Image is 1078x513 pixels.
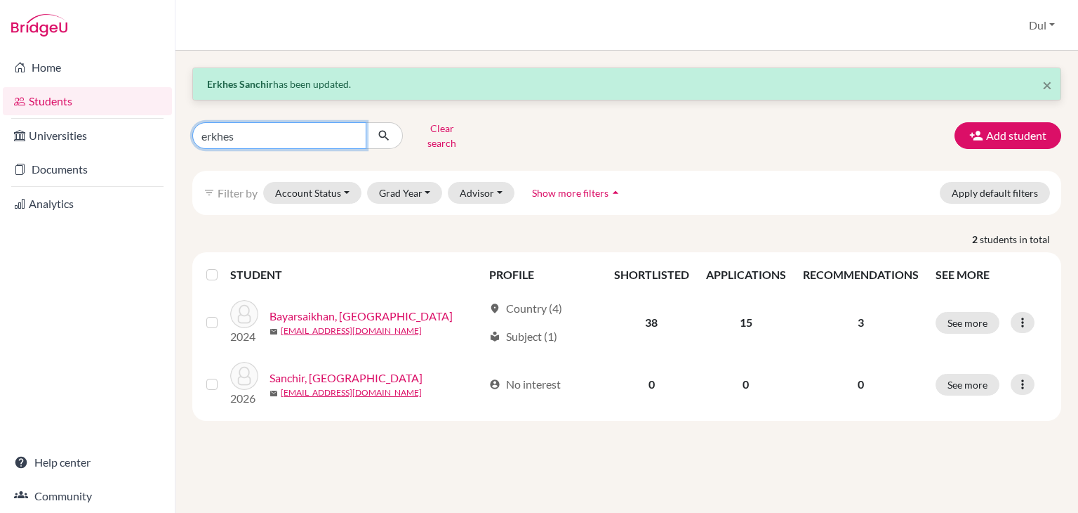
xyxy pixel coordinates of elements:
[927,258,1056,292] th: SEE MORE
[489,379,500,390] span: account_circle
[3,87,172,115] a: Students
[3,482,172,510] a: Community
[489,331,500,342] span: local_library
[218,186,258,200] span: Filter by
[269,370,422,387] a: Sanchir, [GEOGRAPHIC_DATA]
[269,308,453,325] a: Bayarsaikhan, [GEOGRAPHIC_DATA]
[936,312,999,334] button: See more
[489,328,557,345] div: Subject (1)
[698,353,794,415] td: 0
[403,117,481,154] button: Clear search
[192,122,366,149] input: Find student by name...
[207,78,273,90] strong: Erkhes Sanchir
[803,314,919,331] p: 3
[269,327,278,336] span: mail
[794,258,927,292] th: RECOMMENDATIONS
[3,155,172,183] a: Documents
[3,448,172,476] a: Help center
[230,362,258,390] img: Sanchir, Erkhes
[269,389,278,398] span: mail
[940,182,1050,204] button: Apply default filters
[606,258,698,292] th: SHORTLISTED
[3,190,172,218] a: Analytics
[954,122,1061,149] button: Add student
[1023,12,1061,39] button: Dul
[263,182,361,204] button: Account Status
[803,376,919,393] p: 0
[608,186,623,200] i: arrow_drop_up
[3,53,172,82] a: Home
[532,187,608,199] span: Show more filters
[281,387,422,399] a: [EMAIL_ADDRESS][DOMAIN_NAME]
[230,390,258,407] p: 2026
[606,292,698,353] td: 38
[230,258,481,292] th: STUDENT
[972,232,980,247] strong: 2
[489,303,500,314] span: location_on
[520,182,634,204] button: Show more filtersarrow_drop_up
[980,232,1061,247] span: students in total
[11,14,67,37] img: Bridge-U
[606,353,698,415] td: 0
[230,328,258,345] p: 2024
[481,258,606,292] th: PROFILE
[489,300,562,317] div: Country (4)
[698,292,794,353] td: 15
[1042,77,1052,93] button: Close
[489,376,561,393] div: No interest
[698,258,794,292] th: APPLICATIONS
[936,374,999,396] button: See more
[367,182,443,204] button: Grad Year
[230,300,258,328] img: Bayarsaikhan, Erkhes
[448,182,514,204] button: Advisor
[204,187,215,198] i: filter_list
[281,325,422,337] a: [EMAIL_ADDRESS][DOMAIN_NAME]
[207,77,1046,91] p: has been updated.
[3,122,172,150] a: Universities
[1042,74,1052,95] span: ×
